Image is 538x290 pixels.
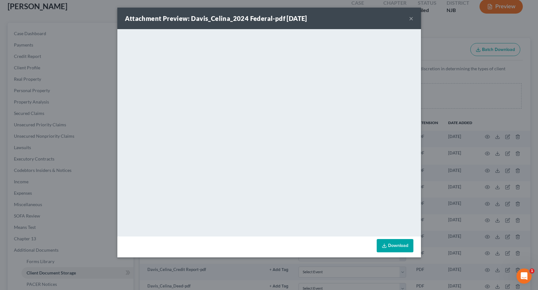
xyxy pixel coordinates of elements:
span: 1 [529,268,535,274]
iframe: <object ng-attr-data='[URL][DOMAIN_NAME]' type='application/pdf' width='100%' height='650px'></ob... [117,29,421,235]
button: × [409,15,413,22]
a: Download [377,239,413,252]
strong: Attachment Preview: Davis_Celina_2024 Federal-pdf [DATE] [125,15,307,22]
iframe: Intercom live chat [516,268,532,284]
